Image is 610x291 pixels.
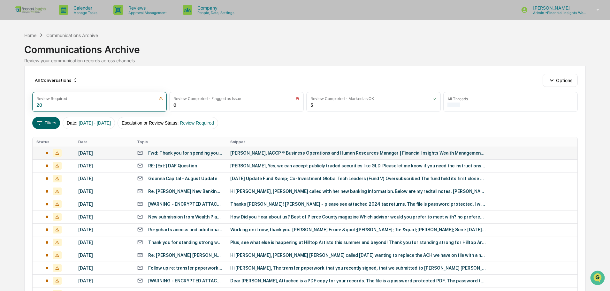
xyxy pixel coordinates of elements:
[99,70,116,77] button: See all
[192,11,238,15] p: People, Data, Settings
[226,137,577,147] th: Snippet
[148,202,223,207] div: [WARNING - ENCRYPTED ATTACHMENT NOT VIRUS SCANNED] Re: Mutual client
[46,114,51,119] div: 🗄️
[13,113,41,120] span: Preclearance
[590,270,607,287] iframe: Open customer support
[6,49,18,60] img: 1746055101610-c473b297-6a78-478c-a979-82029cc54cd1
[36,102,42,108] div: 20
[230,202,486,207] div: Thanks [PERSON_NAME]! [PERSON_NAME] - please see attached 2024 tax returns. The file is password ...
[109,51,116,58] button: Start new chat
[63,117,115,129] button: Date:[DATE] - [DATE]
[4,111,44,122] a: 🖐️Preclearance
[148,278,223,283] div: [WARNING - ENCRYPTED ATTACHMENT NOT VIRUS SCANNED] 2024 [PERSON_NAME] Tax Return
[6,81,17,91] img: Jordan Ford
[173,96,241,101] div: Review Completed - Flagged as Issue
[230,163,486,168] div: [PERSON_NAME], Yes, we can accept publicly traded securities like GLD. Please let me know if you ...
[78,278,129,283] div: [DATE]
[78,227,129,232] div: [DATE]
[296,96,300,101] img: icon
[29,49,105,55] div: Start new chat
[310,102,313,108] div: 5
[447,96,468,101] div: All Threads
[44,111,82,122] a: 🗄️Attestations
[230,189,486,194] div: Hi [PERSON_NAME], [PERSON_NAME] called with her new banking information. Below are my redtail not...
[78,189,129,194] div: [DATE]
[53,87,55,92] span: •
[6,13,116,24] p: How can we help?
[148,214,223,219] div: New submission from Wealth Planning Worksheet
[78,240,129,245] div: [DATE]
[180,120,214,126] span: Review Required
[78,202,129,207] div: [DATE]
[78,214,129,219] div: [DATE]
[79,120,111,126] span: [DATE] - [DATE]
[78,265,129,271] div: [DATE]
[57,87,70,92] span: [DATE]
[148,163,197,168] div: RE: [Ext:] DAF Question
[192,5,238,11] p: Company
[17,29,105,36] input: Clear
[32,117,60,129] button: Filters
[46,33,98,38] div: Communications Archive
[230,265,486,271] div: Hi [PERSON_NAME], The transfer paperwork that you recently signed, that we submitted to [PERSON_N...
[78,150,129,156] div: [DATE]
[230,176,486,181] div: [DATE] Update Fund &amp; Co-Investment Global Tech Leaders (Fund V) Oversubscribed The fund held ...
[230,150,486,156] div: [PERSON_NAME], IACCP ® Business Operations and Human Resources Manager | Financial Insights Wealt...
[13,49,25,60] img: 8933085812038_c878075ebb4cc5468115_72.jpg
[78,253,129,258] div: [DATE]
[78,176,129,181] div: [DATE]
[33,137,74,147] th: Status
[123,5,170,11] p: Reviews
[68,11,101,15] p: Manage Tasks
[433,96,437,101] img: icon
[148,240,223,245] div: Thank you for standing strong with Hilltop Artists students this spring.
[543,74,577,87] button: Options
[13,126,40,132] span: Data Lookup
[24,58,585,63] div: Review your communication records across channels
[528,5,587,11] p: [PERSON_NAME]
[4,123,43,134] a: 🔎Data Lookup
[24,33,36,38] div: Home
[32,75,80,85] div: All Conversations
[20,87,52,92] span: [PERSON_NAME]
[74,137,133,147] th: Date
[148,150,223,156] div: Fwd: Thank you for spending your day with us!
[310,96,374,101] div: Review Completed - Marked as OK
[230,240,486,245] div: Plus, see what else is happening at Hilltop Artists this summer and beyond! Thank you for standin...
[29,55,88,60] div: We're available if you need us!
[148,253,223,258] div: Re: [PERSON_NAME] [PERSON_NAME]
[6,126,11,131] div: 🔎
[159,96,163,101] img: icon
[148,265,223,271] div: Follow up re: transfer paperwork ([PERSON_NAME])
[230,278,486,283] div: Dear [PERSON_NAME], Attached is a PDF copy for your records. The file is a password protected PDF...
[173,102,176,108] div: 0
[133,137,226,147] th: Topic
[78,163,129,168] div: [DATE]
[230,214,486,219] div: How Did you Hear about us? Best of Pierce County magazine Which advisor would you prefer to meet ...
[230,227,486,232] div: Working on it now, thank you. [PERSON_NAME] From: &quot;[PERSON_NAME]; To: &quot;[PERSON_NAME]; S...
[45,141,77,146] a: Powered byPylon
[528,11,587,15] p: Admin • Financial Insights Wealth Management
[15,6,46,13] img: logo
[148,189,223,194] div: Re: [PERSON_NAME] New Banking Info
[6,71,43,76] div: Past conversations
[68,5,101,11] p: Calendar
[118,117,218,129] button: Escalation or Review Status:Review Required
[64,141,77,146] span: Pylon
[230,253,486,258] div: Hi [PERSON_NAME], [PERSON_NAME] [PERSON_NAME] called [DATE] wanting to replace the ACH we have on...
[148,227,223,232] div: Re: ycharts access and additional project
[53,113,79,120] span: Attestations
[24,39,585,55] div: Communications Archive
[148,176,217,181] div: Goanna Capital - August Update
[123,11,170,15] p: Approval Management
[6,114,11,119] div: 🖐️
[36,96,67,101] div: Review Required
